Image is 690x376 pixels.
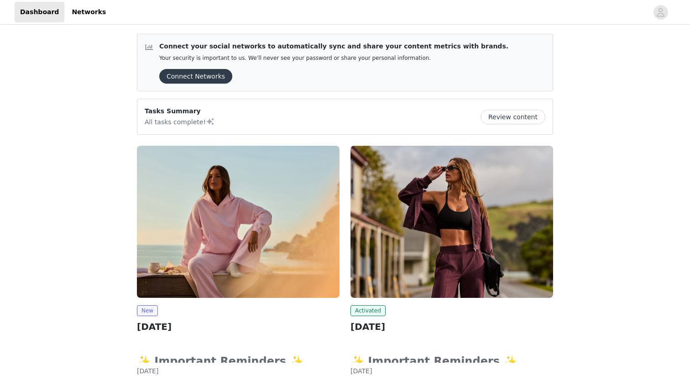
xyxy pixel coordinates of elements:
[137,146,340,298] img: Fabletics
[350,146,553,298] img: Fabletics
[481,110,545,124] button: Review content
[145,106,215,116] p: Tasks Summary
[159,42,508,51] p: Connect your social networks to automatically sync and share your content metrics with brands.
[159,55,508,62] p: Your security is important to us. We’ll never see your password or share your personal information.
[350,355,523,368] strong: ✨ Important Reminders ✨
[137,355,309,368] strong: ✨ Important Reminders ✨
[159,69,232,84] button: Connect Networks
[66,2,111,22] a: Networks
[137,305,158,316] span: New
[350,320,553,334] h2: [DATE]
[137,320,340,334] h2: [DATE]
[145,116,215,127] p: All tasks complete!
[15,2,64,22] a: Dashboard
[350,367,372,375] span: [DATE]
[137,367,158,375] span: [DATE]
[656,5,665,20] div: avatar
[350,305,386,316] span: Activated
